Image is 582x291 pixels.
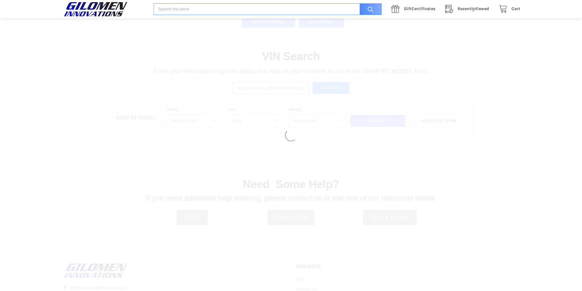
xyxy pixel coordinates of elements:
[62,2,129,17] img: GILOMEN INNOVATIONS
[357,3,382,15] input: Search
[388,5,442,13] a: GiftCertificates
[404,6,435,11] span: Certificates
[154,3,382,15] input: Search the store
[404,6,412,11] span: Gift
[458,6,489,11] span: Viewed
[458,6,475,11] span: Recently
[442,5,496,13] a: RecentlyViewed
[511,6,520,11] span: Cart
[496,5,520,13] a: Cart
[62,2,147,17] a: GILOMEN INNOVATIONS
